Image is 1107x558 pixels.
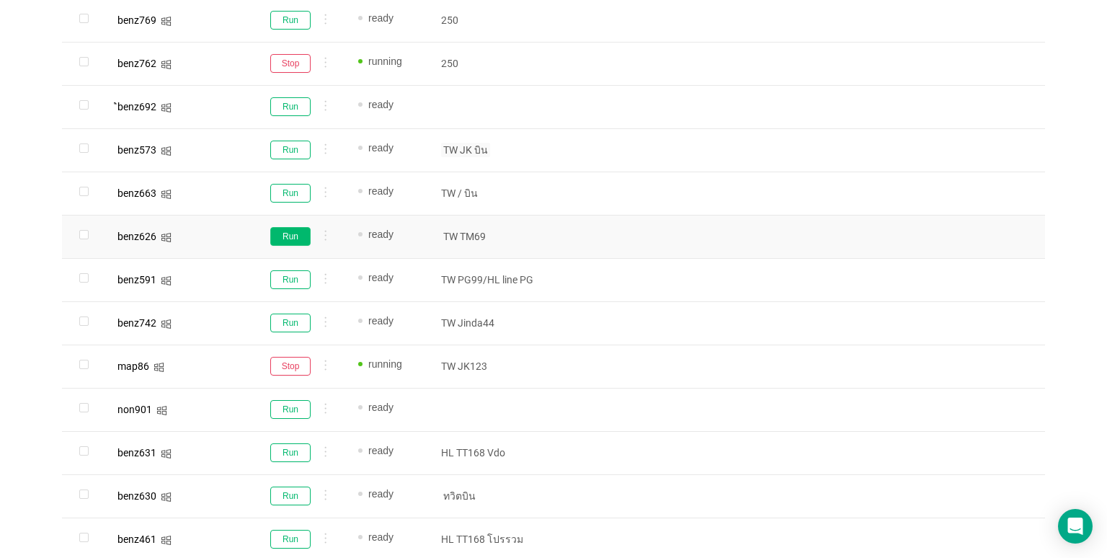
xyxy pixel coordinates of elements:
[117,491,156,501] div: benz630
[368,56,402,67] span: running
[270,97,311,116] button: Run
[441,489,478,503] span: ทวิตบิน
[154,362,164,373] i: icon: windows
[270,530,311,549] button: Run
[368,402,394,413] span: ready
[161,59,172,70] i: icon: windows
[441,273,546,287] p: TW PG99/HL line PG
[117,404,152,415] div: non901
[270,314,311,332] button: Run
[117,534,156,544] div: benz461
[368,185,394,197] span: ready
[368,315,394,327] span: ready
[368,12,394,24] span: ready
[161,16,172,27] i: icon: windows
[117,102,156,112] div: ิbenz692
[441,229,488,244] span: TW TM69
[117,275,156,285] div: benz591
[156,405,167,416] i: icon: windows
[368,142,394,154] span: ready
[270,141,311,159] button: Run
[161,275,172,286] i: icon: windows
[441,446,546,460] p: HL TT168 Vdo
[270,357,311,376] button: Stop
[117,188,156,198] div: benz663
[117,361,149,371] div: map86
[161,102,172,113] i: icon: windows
[270,443,311,462] button: Run
[270,270,311,289] button: Run
[161,146,172,156] i: icon: windows
[117,448,156,458] div: benz631
[368,99,394,110] span: ready
[441,532,546,546] p: HL TT168 โปรรวม
[270,227,311,246] button: Run
[441,143,490,157] span: TW JK บิน
[117,145,156,155] div: benz573
[117,231,156,242] div: benz626
[161,535,172,546] i: icon: windows
[117,15,156,25] div: benz769
[441,359,546,373] p: TW JK123
[368,272,394,283] span: ready
[270,184,311,203] button: Run
[270,11,311,30] button: Run
[161,232,172,243] i: icon: windows
[117,318,156,328] div: benz742
[368,531,394,543] span: ready
[368,358,402,370] span: running
[441,186,546,200] p: TW / บิน
[161,448,172,459] i: icon: windows
[161,492,172,502] i: icon: windows
[117,58,156,68] div: benz762
[368,229,394,240] span: ready
[270,54,311,73] button: Stop
[368,488,394,500] span: ready
[161,319,172,329] i: icon: windows
[1058,509,1093,544] div: Open Intercom Messenger
[441,56,546,71] p: 250
[270,400,311,419] button: Run
[270,487,311,505] button: Run
[441,316,546,330] p: TW Jinda44
[161,189,172,200] i: icon: windows
[368,445,394,456] span: ready
[441,13,546,27] p: 250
